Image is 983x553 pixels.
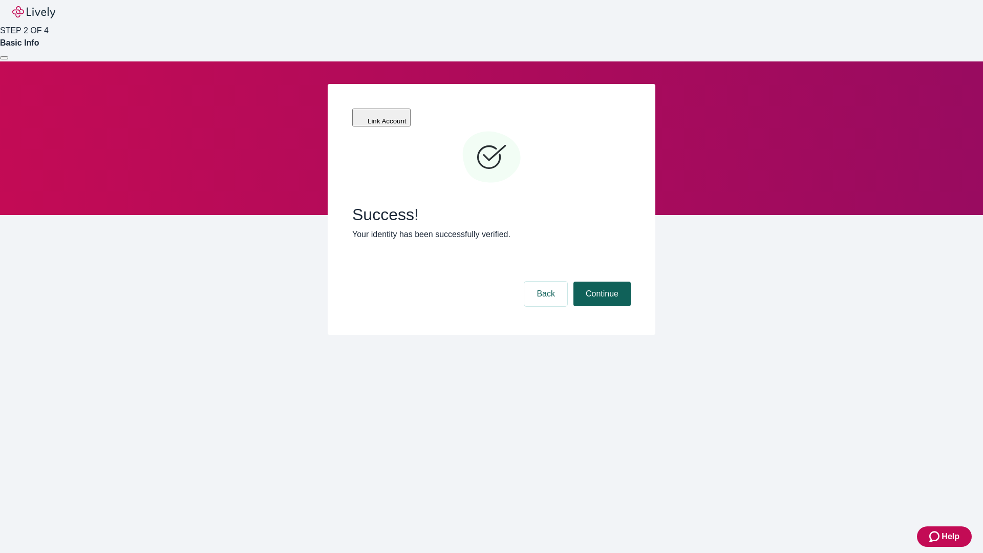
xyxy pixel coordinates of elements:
svg: Zendesk support icon [929,530,942,543]
button: Link Account [352,109,411,126]
p: Your identity has been successfully verified. [352,228,631,241]
span: Help [942,530,959,543]
svg: Checkmark icon [461,127,522,188]
button: Zendesk support iconHelp [917,526,972,547]
button: Back [524,282,567,306]
button: Continue [573,282,631,306]
img: Lively [12,6,55,18]
span: Success! [352,205,631,224]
